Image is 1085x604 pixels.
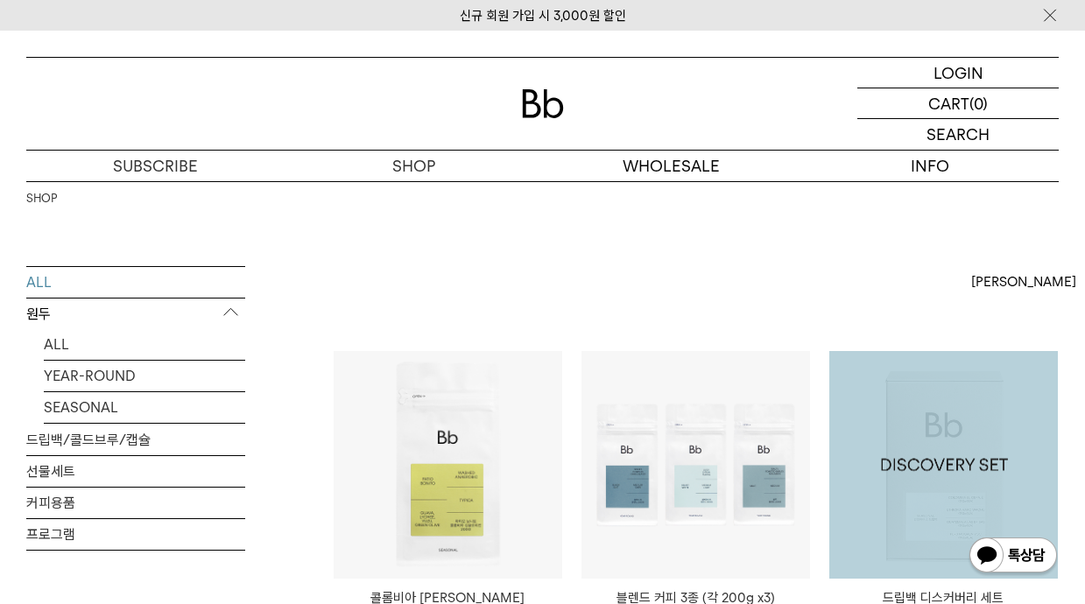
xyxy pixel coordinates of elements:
[968,536,1059,578] img: 카카오톡 채널 1:1 채팅 버튼
[26,298,245,330] p: 원두
[26,456,245,487] a: 선물세트
[26,267,245,298] a: ALL
[26,425,245,455] a: 드립백/콜드브루/캡슐
[285,151,543,181] a: SHOP
[971,271,1076,292] span: [PERSON_NAME]
[460,8,626,24] a: 신규 회원 가입 시 3,000원 할인
[857,88,1059,119] a: CART (0)
[26,519,245,550] a: 프로그램
[522,89,564,118] img: 로고
[543,151,801,181] p: WHOLESALE
[934,58,983,88] p: LOGIN
[44,361,245,391] a: YEAR-ROUND
[334,351,562,579] img: 콜롬비아 파티오 보니토
[581,351,810,579] img: 블렌드 커피 3종 (각 200g x3)
[926,119,990,150] p: SEARCH
[857,58,1059,88] a: LOGIN
[800,151,1059,181] p: INFO
[829,351,1058,579] img: 1000001174_add2_035.jpg
[26,488,245,518] a: 커피용품
[26,190,57,207] a: SHOP
[44,392,245,423] a: SEASONAL
[829,351,1058,579] a: 드립백 디스커버리 세트
[26,151,285,181] a: SUBSCRIBE
[928,88,969,118] p: CART
[44,329,245,360] a: ALL
[969,88,988,118] p: (0)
